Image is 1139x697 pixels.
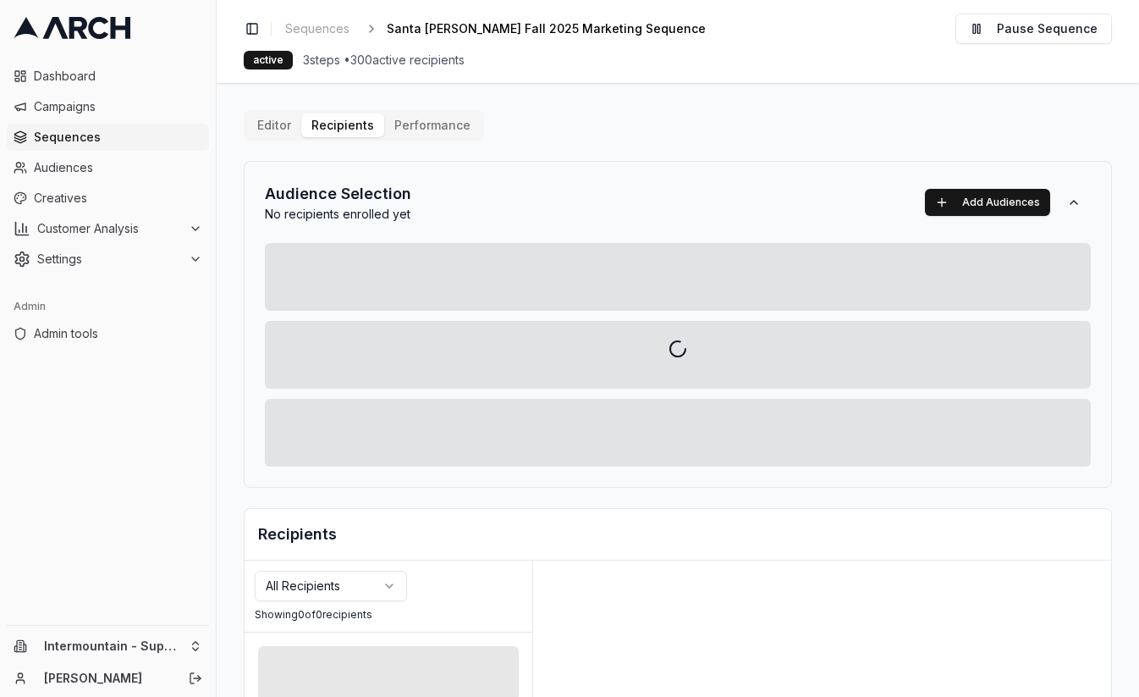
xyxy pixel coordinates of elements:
[7,93,209,120] a: Campaigns
[184,667,207,690] button: Log out
[34,98,202,115] span: Campaigns
[34,190,202,207] span: Creatives
[7,293,209,320] div: Admin
[37,251,182,268] span: Settings
[7,320,209,347] a: Admin tools
[44,639,182,654] span: Intermountain - Superior Water & Air
[7,185,209,212] a: Creatives
[34,325,202,342] span: Admin tools
[7,633,209,660] button: Intermountain - Superior Water & Air
[34,159,202,176] span: Audiences
[7,215,209,242] button: Customer Analysis
[34,68,202,85] span: Dashboard
[7,154,209,181] a: Audiences
[7,124,209,151] a: Sequences
[7,63,209,90] a: Dashboard
[37,220,182,237] span: Customer Analysis
[44,670,170,687] a: [PERSON_NAME]
[7,246,209,273] button: Settings
[34,129,202,146] span: Sequences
